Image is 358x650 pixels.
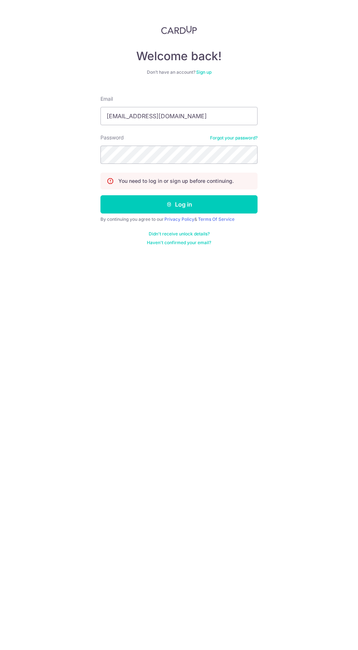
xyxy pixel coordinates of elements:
[100,69,258,75] div: Don’t have an account?
[100,49,258,64] h4: Welcome back!
[161,26,197,34] img: CardUp Logo
[196,69,212,75] a: Sign up
[164,216,194,222] a: Privacy Policy
[100,95,113,103] label: Email
[147,240,211,246] a: Haven't confirmed your email?
[149,231,210,237] a: Didn't receive unlock details?
[210,135,258,141] a: Forgot your password?
[100,216,258,222] div: By continuing you agree to our &
[100,107,258,125] input: Enter your Email
[100,195,258,214] button: Log in
[118,177,234,185] p: You need to log in or sign up before continuing.
[100,134,124,141] label: Password
[198,216,235,222] a: Terms Of Service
